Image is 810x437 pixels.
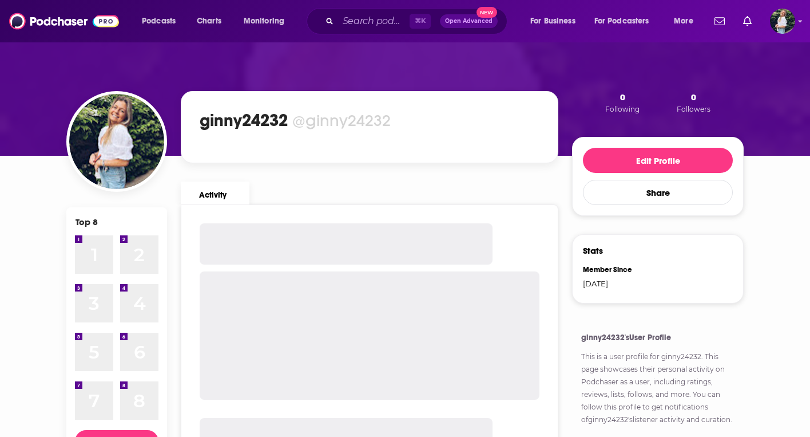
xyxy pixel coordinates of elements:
[200,110,288,131] h1: ginny24232
[445,18,493,24] span: Open Advanced
[9,10,119,32] img: Podchaser - Follow, Share and Rate Podcasts
[710,11,729,31] a: Show notifications dropdown
[69,94,164,189] img: ginny24232
[583,279,650,288] div: [DATE]
[338,12,410,30] input: Search podcasts, credits, & more...
[770,9,795,34] span: Logged in as ginny24232
[738,11,756,31] a: Show notifications dropdown
[583,265,650,274] div: Member Since
[76,216,98,227] div: Top 8
[197,13,221,29] span: Charts
[666,12,708,30] button: open menu
[317,8,518,34] div: Search podcasts, credits, & more...
[587,12,666,30] button: open menu
[440,14,498,28] button: Open AdvancedNew
[583,148,733,173] button: Edit Profile
[181,182,249,204] a: Activity
[677,105,710,113] span: Followers
[661,352,701,361] a: ginny24232
[620,92,625,103] span: 0
[292,111,391,131] div: @ginny24232
[530,13,575,29] span: For Business
[673,91,714,114] button: 0Followers
[581,333,734,342] h4: ginny24232's User Profile
[605,105,640,113] span: Following
[142,13,176,29] span: Podcasts
[770,9,795,34] button: Show profile menu
[522,12,590,30] button: open menu
[477,7,497,18] span: New
[134,12,190,30] button: open menu
[583,180,733,205] button: Share
[691,92,696,103] span: 0
[189,12,228,30] a: Charts
[770,9,795,34] img: User Profile
[594,13,649,29] span: For Podcasters
[583,245,603,256] h3: Stats
[602,91,643,114] button: 0Following
[674,13,693,29] span: More
[581,351,734,426] p: This is a user profile for . This page showcases their personal activity on Podchaser as a user, ...
[244,13,284,29] span: Monitoring
[236,12,299,30] button: open menu
[410,14,431,29] span: ⌘ K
